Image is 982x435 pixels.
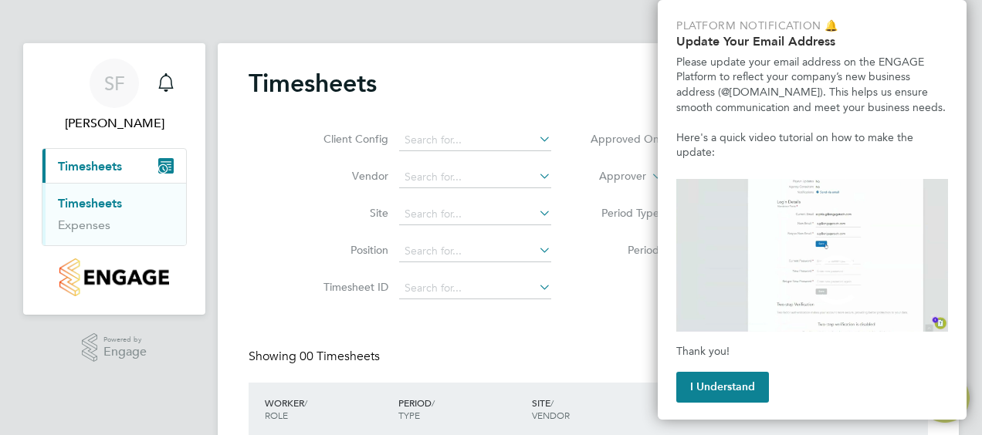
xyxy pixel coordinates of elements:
[590,132,659,146] label: Approved On
[319,169,388,183] label: Vendor
[399,278,551,299] input: Search for...
[590,243,659,257] label: Period
[42,59,187,133] a: Go to account details
[319,206,388,220] label: Site
[319,132,388,146] label: Client Config
[58,196,122,211] a: Timesheets
[103,346,147,359] span: Engage
[399,167,551,188] input: Search for...
[319,280,388,294] label: Timesheet ID
[676,372,769,403] button: I Understand
[23,43,205,315] nav: Main navigation
[319,243,388,257] label: Position
[590,206,659,220] label: Period Type
[528,389,662,429] div: SITE
[261,389,394,429] div: WORKER
[577,169,646,184] label: Approver
[59,258,168,296] img: countryside-properties-logo-retina.png
[676,34,948,49] h2: Update Your Email Address
[249,349,383,365] div: Showing
[676,344,948,359] p: Thank you!
[42,114,187,133] span: Shaun Fessey
[249,68,377,99] h2: Timesheets
[300,349,380,364] span: 00 Timesheets
[399,130,551,151] input: Search for...
[58,217,110,232] a: Expenses
[104,73,125,93] span: SF
[304,396,307,409] span: /
[58,159,122,174] span: Timesheets
[398,409,420,421] span: TYPE
[532,409,570,421] span: VENDOR
[399,204,551,225] input: Search for...
[265,409,288,421] span: ROLE
[550,396,554,409] span: /
[394,389,528,429] div: PERIOD
[676,179,948,332] iframe: Updating your email address
[103,333,147,346] span: Powered by
[399,241,551,262] input: Search for...
[42,258,187,296] a: Go to home page
[676,130,948,160] p: Here's a quick video tutorial on how to make the update:
[676,55,948,115] p: Please update your email address on the ENGAGE Platform to reflect your company’s new business ad...
[676,19,948,34] p: Platform Notification 🔔
[432,396,435,409] span: /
